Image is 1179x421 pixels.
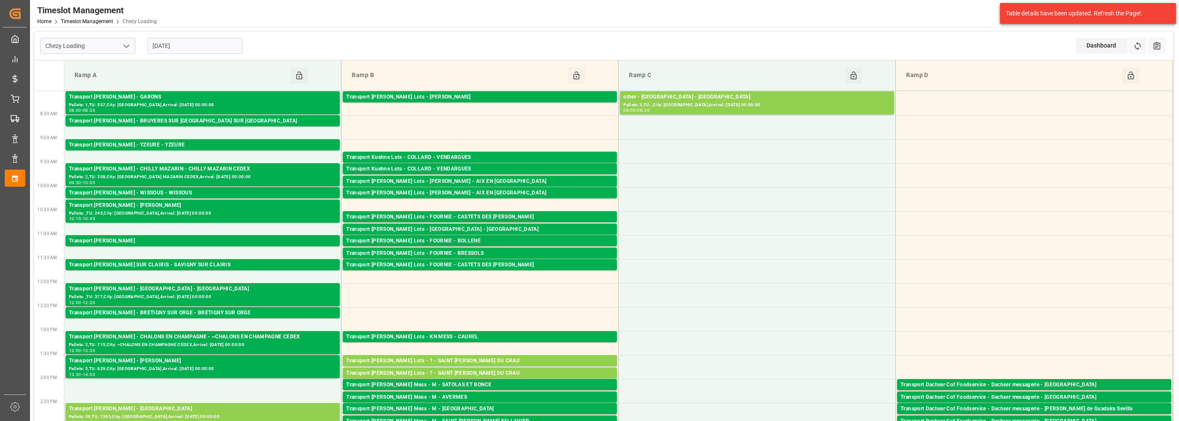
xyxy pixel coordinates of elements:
div: Pallets: 2,TU: 715,City: ~CHALONS EN CHAMPAGNE CEDEX,Arrival: [DATE] 00:00:00 [69,341,336,349]
div: - [636,108,637,112]
div: Transport [PERSON_NAME] Lots - [GEOGRAPHIC_DATA] - [GEOGRAPHIC_DATA] [346,225,613,234]
div: - [81,108,83,112]
div: Pallets: 1,TU: 174,City: [GEOGRAPHIC_DATA],Arrival: [DATE] 00:00:00 [346,234,613,241]
div: Pallets: ,TU: 20,City: [GEOGRAPHIC_DATA],Arrival: [DATE] 00:00:00 [346,197,613,205]
div: Transport [PERSON_NAME] Lots - ? - SAINT [PERSON_NAME] DU CRAU [346,357,613,365]
div: Transport [PERSON_NAME] - BRETIGNY SUR ORGE - BRETIGNY SUR ORGE [69,309,336,317]
div: Transport [PERSON_NAME] - [PERSON_NAME] [69,201,336,210]
div: Pallets: 3,TU: 716,City: [GEOGRAPHIC_DATA][PERSON_NAME],Arrival: [DATE] 00:00:00 [346,365,613,373]
div: Transport [PERSON_NAME] Lots - FOURNIE - CASTETS DES [PERSON_NAME] [346,261,613,269]
div: - [81,349,83,352]
div: Transport [PERSON_NAME] [69,237,336,245]
div: Transport Dachser Cof Foodservice - Dachser messagerie - [PERSON_NAME] de Guadaira Sevilla [901,405,1168,413]
div: Pallets: 2,TU: 671,City: [GEOGRAPHIC_DATA][PERSON_NAME],Arrival: [DATE] 00:00:00 [346,378,613,385]
div: Transport [PERSON_NAME] - GARONS [69,93,336,102]
span: 10:00 AM [37,183,57,188]
div: Transport [PERSON_NAME] Mess - M - AVERMES [346,393,613,402]
a: Timeslot Management [61,18,113,24]
div: Transport [PERSON_NAME] - CHILLY MAZARIN - CHILLY MAZARIN CEDEX [69,165,336,173]
div: Transport [PERSON_NAME] - BRUYERES SUR [GEOGRAPHIC_DATA] SUR [GEOGRAPHIC_DATA] [69,117,336,125]
div: 10:45 [83,217,95,221]
div: other - [GEOGRAPHIC_DATA] - [GEOGRAPHIC_DATA] [623,93,891,102]
div: Transport [PERSON_NAME] Lots - FOURNIE - BRESSOLS [346,249,613,258]
span: 8:30 AM [40,111,57,116]
div: Transport [PERSON_NAME] - YZEURE - YZEURE [69,141,336,149]
div: Transport [PERSON_NAME] SUR CLAIRIS - SAVIGNY SUR CLAIRIS [69,261,336,269]
div: Pallets: 1,TU: ,City: CASTETS DES [PERSON_NAME],Arrival: [DATE] 00:00:00 [346,221,613,229]
div: 13:30 [69,373,81,376]
div: Ramp A [71,67,290,84]
div: 08:30 [83,108,95,112]
div: Pallets: 14,TU: 544,City: [GEOGRAPHIC_DATA],Arrival: [DATE] 00:00:00 [346,173,613,181]
div: - [81,373,83,376]
div: Transport [PERSON_NAME] Lots - ? - SAINT [PERSON_NAME] DU CRAU [346,369,613,378]
div: Transport [PERSON_NAME] Mess - M - [GEOGRAPHIC_DATA] [346,405,613,413]
div: Pallets: ,TU: 74,City: [GEOGRAPHIC_DATA] [GEOGRAPHIC_DATA],Arrival: [DATE] 00:00:00 [901,413,1168,421]
div: Transport [PERSON_NAME] - [PERSON_NAME] [69,357,336,365]
div: Pallets: 1,TU: 84,City: BRESSOLS,Arrival: [DATE] 00:00:00 [346,258,613,265]
div: Transport [PERSON_NAME] Lots - FOURNIE - CASTETS DES [PERSON_NAME] [346,213,613,221]
span: 12:00 PM [37,279,57,284]
span: 1:30 PM [40,351,57,356]
div: Pallets: 1,TU: 30,City: [GEOGRAPHIC_DATA],Arrival: [DATE] 00:00:00 [69,269,336,277]
div: 12:00 [69,301,81,305]
div: 10:00 [83,181,95,185]
span: 12:30 PM [37,303,57,308]
div: 09:30 [69,181,81,185]
span: 11:30 AM [37,255,57,260]
input: Type to search/select [40,38,135,54]
div: Transport Kuehne Lots - COLLARD - VENDARGUES [346,165,613,173]
span: 1:00 PM [40,327,57,332]
div: Transport [PERSON_NAME] Lots - FOURNIE - BOLLENE [346,237,613,245]
span: 10:30 AM [37,207,57,212]
div: Pallets: 1,TU: 13,City: [GEOGRAPHIC_DATA],Arrival: [DATE] 00:00:00 [901,402,1168,409]
div: Transport [PERSON_NAME] Lots - [PERSON_NAME] [346,93,613,102]
div: Pallets: ,TU: 127,City: [GEOGRAPHIC_DATA],Arrival: [DATE] 00:00:00 [69,245,336,253]
div: Pallets: ,TU: 377,City: [GEOGRAPHIC_DATA],Arrival: [DATE] 00:00:00 [69,293,336,301]
div: Pallets: ,TU: 245,City: [GEOGRAPHIC_DATA],Arrival: [DATE] 00:00:00 [69,210,336,217]
div: Pallets: ,TU: 168,City: CASTETS DES [PERSON_NAME],Arrival: [DATE] 00:00:00 [346,269,613,277]
div: Ramp C [625,67,845,84]
div: Pallets: 1,TU: ,City: [GEOGRAPHIC_DATA],Arrival: [DATE] 00:00:00 [901,389,1168,397]
div: Transport [PERSON_NAME] Lots - KN MESS - CAUREL [346,333,613,341]
div: Pallets: ,TU: 8,City: SATOLAS ET BONCE,Arrival: [DATE] 00:00:00 [346,389,613,397]
div: Transport Dachser Cof Foodservice - Dachser messagerie - [GEOGRAPHIC_DATA] [901,393,1168,402]
div: Pallets: ,TU: 65,City: [GEOGRAPHIC_DATA],Arrival: [DATE] 00:00:00 [346,186,613,193]
div: 08:00 [623,108,636,112]
span: 11:00 AM [37,231,57,236]
div: Pallets: ,TU: 95,City: [GEOGRAPHIC_DATA],Arrival: [DATE] 00:00:00 [346,402,613,409]
div: Pallets: ,TU: 73,City: [GEOGRAPHIC_DATA],Arrival: [DATE] 00:00:00 [69,317,336,325]
div: - [81,217,83,221]
div: Pallets: 3,TU: ,City: [GEOGRAPHIC_DATA],Arrival: [DATE] 00:00:00 [623,102,891,109]
div: Transport [PERSON_NAME] Mess - M - SATOLAS ET BONCE [346,381,613,389]
div: Pallets: ,TU: 132,City: [GEOGRAPHIC_DATA],Arrival: [DATE] 00:00:00 [69,125,336,133]
div: 13:00 [69,349,81,352]
div: Transport [PERSON_NAME] - [GEOGRAPHIC_DATA] [69,405,336,413]
div: Pallets: 5,TU: 629,City: [GEOGRAPHIC_DATA],Arrival: [DATE] 00:00:00 [69,365,336,373]
div: Timeslot Management [37,4,157,17]
div: Pallets: 1,TU: 244,City: [GEOGRAPHIC_DATA],Arrival: [DATE] 00:00:00 [346,341,613,349]
div: Transport Dachser Cof Foodservice - Dachser messagerie - [GEOGRAPHIC_DATA] [901,381,1168,389]
div: - [81,181,83,185]
div: Dashboard [1076,38,1128,54]
div: Pallets: 3,TU: 93,City: [GEOGRAPHIC_DATA],Arrival: [DATE] 00:00:00 [69,149,336,157]
div: 08:30 [637,108,649,112]
div: Ramp D [903,67,1122,84]
div: Pallets: 16,TU: 192,City: [GEOGRAPHIC_DATA],Arrival: [DATE] 00:00:00 [346,162,613,169]
div: Pallets: 5,TU: ,City: WISSOUS,Arrival: [DATE] 00:00:00 [69,197,336,205]
span: 2:30 PM [40,399,57,404]
span: 9:30 AM [40,159,57,164]
div: Transport [PERSON_NAME] - WISSOUS - WISSOUS [69,189,336,197]
a: Home [37,18,51,24]
div: Pallets: 2,TU: ,City: BOLLENE,Arrival: [DATE] 00:00:00 [346,245,613,253]
button: open menu [120,39,132,53]
div: Transport Kuehne Lots - COLLARD - VENDARGUES [346,153,613,162]
div: Pallets: 1,TU: 537,City: [GEOGRAPHIC_DATA],Arrival: [DATE] 00:00:00 [69,102,336,109]
div: 13:30 [83,349,95,352]
input: DD-MM-YYYY [147,38,242,54]
div: Transport [PERSON_NAME] Lots - [PERSON_NAME] - AIX EN [GEOGRAPHIC_DATA] [346,189,613,197]
div: 08:00 [69,108,81,112]
div: Pallets: 31,TU: 512,City: CARQUEFOU,Arrival: [DATE] 00:00:00 [346,102,613,109]
div: Transport [PERSON_NAME] - CHALONS EN CHAMPAGNE - ~CHALONS EN CHAMPAGNE CEDEX [69,333,336,341]
div: Table details have been updated. Refresh the Page!. [1006,9,1164,18]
